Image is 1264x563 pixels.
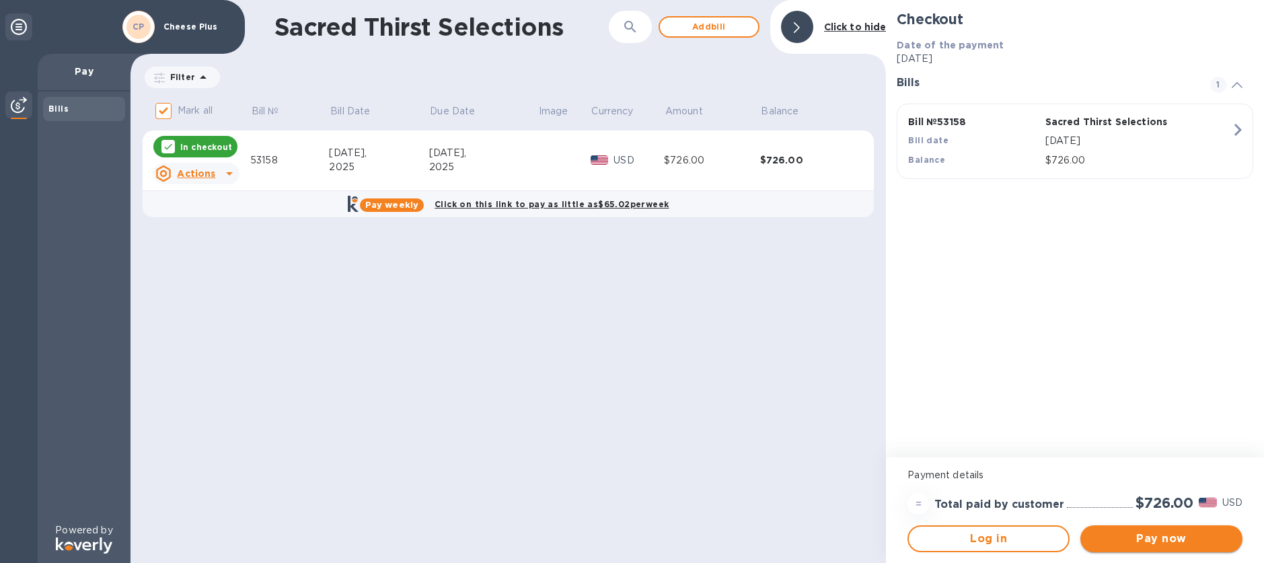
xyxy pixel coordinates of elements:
h3: Total paid by customer [934,498,1064,511]
p: [DATE] [897,52,1253,66]
p: Sacred Thirst Selections [1045,115,1177,128]
span: 1 [1210,77,1226,93]
div: $726.00 [664,153,760,167]
b: CP [133,22,145,32]
div: 2025 [429,160,537,174]
b: Date of the payment [897,40,1004,50]
p: Mark all [178,104,213,118]
b: Bill date [908,135,949,145]
div: [DATE], [429,146,537,160]
span: Due Date [430,104,492,118]
p: Cheese Plus [163,22,231,32]
p: Filter [165,71,195,83]
p: Bill № [252,104,279,118]
p: Powered by [55,523,112,537]
img: Logo [56,537,112,554]
p: Pay [48,65,120,78]
div: [DATE], [329,146,429,160]
h1: Sacred Thirst Selections [274,13,576,41]
b: Click on this link to pay as little as $65.02 per week [435,199,669,209]
div: $726.00 [760,153,856,167]
button: Bill №53158Sacred Thirst SelectionsBill date[DATE]Balance$726.00 [897,104,1253,179]
p: Bill № 53158 [908,115,1039,128]
p: Payment details [907,468,1242,482]
b: Balance [908,155,945,165]
p: $726.00 [1045,153,1231,167]
p: Balance [761,104,798,118]
b: Bills [48,104,69,114]
button: Pay now [1080,525,1242,552]
button: Log in [907,525,1070,552]
u: Actions [177,168,215,179]
p: [DATE] [1045,134,1231,148]
img: USD [591,155,609,165]
span: Amount [665,104,720,118]
span: Pay now [1091,531,1232,547]
h3: Bills [897,77,1194,89]
div: = [907,493,929,515]
span: Balance [761,104,816,118]
p: Amount [665,104,703,118]
span: Bill № [252,104,297,118]
span: Log in [920,531,1057,547]
div: 2025 [329,160,429,174]
h2: Checkout [897,11,1253,28]
span: Add bill [671,19,747,35]
p: Currency [591,104,633,118]
h2: $726.00 [1136,494,1193,511]
button: Addbill [659,16,759,38]
div: 53158 [250,153,329,167]
span: Bill Date [330,104,387,118]
img: USD [1199,498,1217,507]
b: Click to hide [824,22,887,32]
p: Image [539,104,568,118]
p: Bill Date [330,104,370,118]
p: Due Date [430,104,475,118]
p: In checkout [180,141,232,153]
p: USD [614,153,664,167]
p: USD [1222,496,1242,510]
b: Pay weekly [365,200,418,210]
